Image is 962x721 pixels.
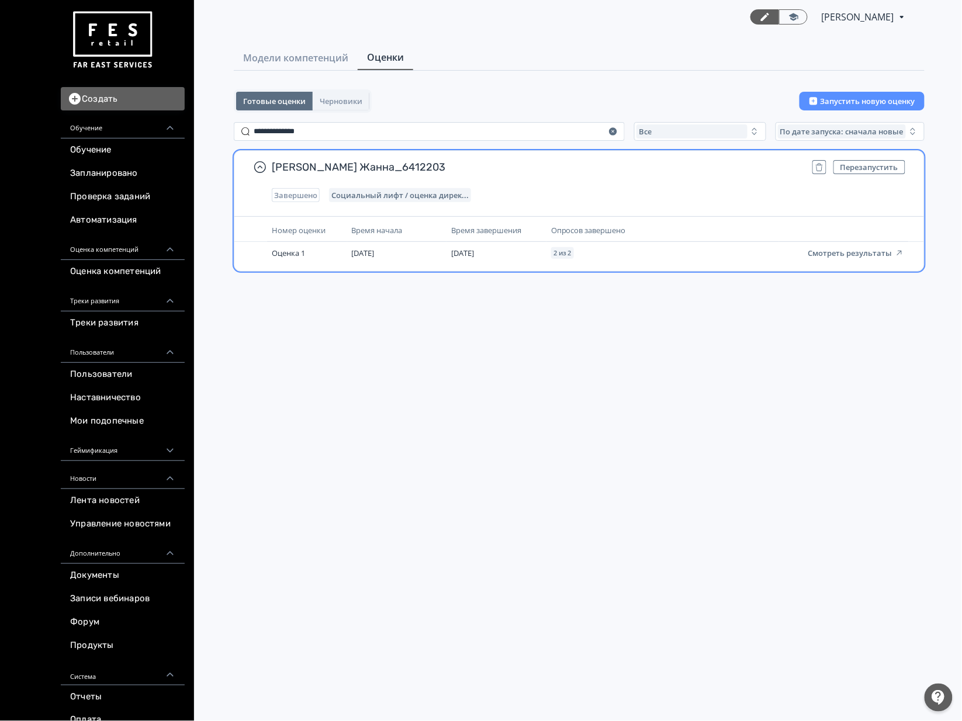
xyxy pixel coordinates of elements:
span: Опросов завершено [551,225,626,235]
button: Перезапустить [833,160,905,174]
div: Геймификация [61,433,185,461]
a: Отчеты [61,685,185,709]
span: Модели компетенций [243,51,348,65]
span: 2 из 2 [553,249,572,256]
a: Переключиться в режим ученика [779,9,808,25]
span: Время начала [352,225,403,235]
div: Пользователи [61,335,185,363]
button: Все [634,122,766,141]
span: Оценки [367,50,404,64]
a: Лента новостей [61,489,185,512]
a: Обучение [61,138,185,162]
span: Номер оценки [272,225,326,235]
a: Проверка заданий [61,185,185,209]
a: Форум [61,611,185,634]
a: Треки развития [61,311,185,335]
span: [DATE] [352,248,375,258]
button: Создать [61,87,185,110]
span: По дате запуска: сначала новые [780,127,904,136]
span: [DATE] [451,248,474,258]
button: По дате запуска: сначала новые [776,122,925,141]
span: Готовые оценки [243,96,306,106]
span: Социальный лифт / оценка директора магазина [331,190,469,200]
button: Смотреть результаты [808,248,904,258]
div: Оценка компетенций [61,232,185,260]
img: https://files.teachbase.ru/system/account/57463/logo/medium-936fc5084dd2c598f50a98b9cbe0469a.png [70,7,154,73]
button: Готовые оценки [236,92,313,110]
a: Смотреть результаты [808,247,904,258]
a: Мои подопечные [61,410,185,433]
span: Завершено [274,190,317,200]
div: Дополнительно [61,536,185,564]
div: Обучение [61,110,185,138]
a: Документы [61,564,185,587]
div: Треки развития [61,283,185,311]
a: Наставничество [61,386,185,410]
a: Оценка компетенций [61,260,185,283]
a: Автоматизация [61,209,185,232]
span: Оценка 1 [272,248,305,258]
span: [PERSON_NAME] Жанна_6412203 [272,160,803,174]
button: Запустить новую оценку [800,92,925,110]
a: Пользователи [61,363,185,386]
a: Записи вебинаров [61,587,185,611]
a: Управление новостями [61,512,185,536]
div: Новости [61,461,185,489]
a: Запланировано [61,162,185,185]
span: Юлия Князева [822,10,896,24]
span: Черновики [320,96,362,106]
div: Система [61,657,185,685]
span: Время завершения [451,225,521,235]
span: Все [639,127,652,136]
a: Продукты [61,634,185,657]
button: Черновики [313,92,369,110]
